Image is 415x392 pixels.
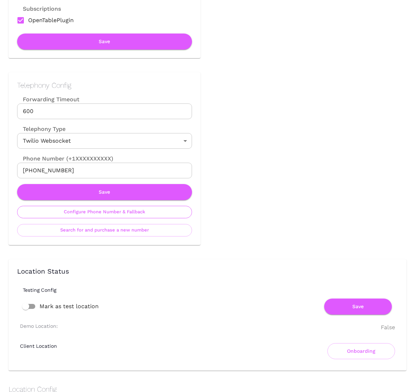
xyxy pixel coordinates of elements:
[20,343,57,349] h6: Client Location
[17,95,192,103] label: Forwarding Timeout
[17,34,192,50] button: Save
[17,81,192,90] h2: Telephony Config
[23,287,404,293] h6: Testing Config
[17,268,398,276] h3: Location Status
[17,133,192,149] div: Twilio Websocket
[28,16,74,25] span: OpenTablePlugin
[17,5,61,13] label: Subscriptions
[20,323,58,329] h6: Demo Location:
[40,302,99,311] span: Mark as test location
[17,206,192,218] button: Configure Phone Number & Fallback
[17,184,192,200] button: Save
[324,299,392,315] button: Save
[17,154,192,163] label: Phone Number (+1XXXXXXXXXX)
[17,224,192,236] button: Search for and purchase a new number
[17,125,66,133] label: Telephony Type
[381,323,395,332] div: False
[327,343,395,359] button: Onboarding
